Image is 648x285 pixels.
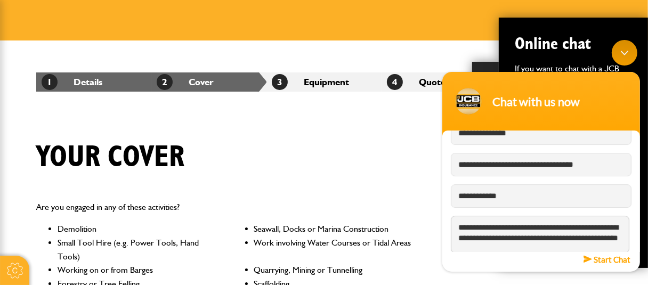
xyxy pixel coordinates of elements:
[382,72,497,92] li: Quote
[515,34,632,54] h2: Online chat
[58,263,218,277] li: Working on or from Barges
[254,263,415,277] li: Quarrying, Mining or Tunnelling
[36,200,415,214] p: Are you engaged in any of these activities?
[266,72,382,92] li: Equipment
[58,222,218,236] li: Demolition
[58,236,218,263] li: Small Tool Hire (e.g. Power Tools, Hand Tools)
[151,72,266,92] li: Cover
[42,76,102,87] a: 1Details
[42,74,58,90] span: 1
[254,236,415,263] li: Work involving Water Courses or Tidal Areas
[387,74,403,90] span: 4
[272,74,288,90] span: 3
[157,74,173,90] span: 2
[36,140,184,175] h1: Your cover
[437,35,645,277] iframe: SalesIQ Chatwindow
[254,222,415,236] li: Seawall, Docks or Marina Construction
